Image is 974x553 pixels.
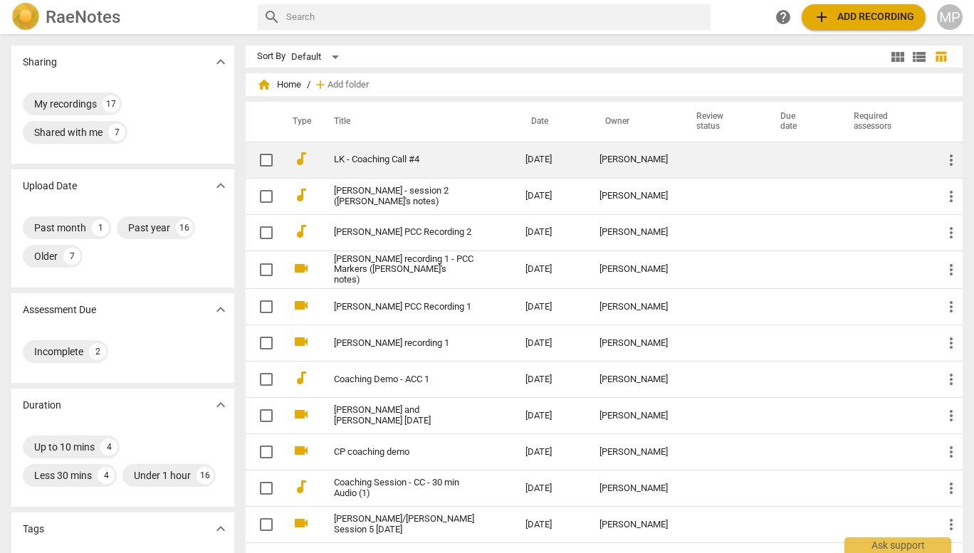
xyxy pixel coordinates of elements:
span: view_module [889,48,906,65]
th: Required assessors [837,102,931,142]
a: [PERSON_NAME] - session 2 ([PERSON_NAME]'s notes) [334,186,474,207]
div: Sort By [257,51,286,62]
p: Sharing [23,55,57,70]
div: [PERSON_NAME] [599,411,668,421]
div: [PERSON_NAME] [599,520,668,530]
td: [DATE] [514,325,588,362]
div: [PERSON_NAME] [599,483,668,494]
span: more_vert [943,516,960,533]
span: more_vert [943,407,960,424]
p: Tags [23,522,44,537]
span: more_vert [943,371,960,388]
span: expand_more [212,301,229,318]
span: more_vert [943,335,960,352]
span: more_vert [943,480,960,497]
span: home [257,78,271,92]
td: [DATE] [514,470,588,507]
div: 1 [92,219,109,236]
span: audiotrack [293,478,310,495]
button: List view [908,46,930,68]
a: [PERSON_NAME] PCC Recording 2 [334,227,474,238]
a: LK - Coaching Call #4 [334,154,474,165]
div: Shared with me [34,125,103,139]
a: [PERSON_NAME] recording 1 [334,338,474,349]
td: [DATE] [514,434,588,470]
h2: RaeNotes [46,7,120,27]
span: more_vert [943,443,960,460]
span: Add folder [328,80,369,90]
span: more_vert [943,188,960,205]
th: Owner [588,102,679,142]
span: more_vert [943,298,960,315]
a: Coaching Demo - ACC 1 [334,374,474,385]
span: expand_more [212,53,229,70]
div: 16 [176,219,193,236]
span: add [813,9,830,26]
button: Show more [210,518,231,539]
div: Default [291,46,344,68]
button: Tile view [887,46,908,68]
span: expand_more [212,177,229,194]
div: Ask support [844,537,951,553]
th: Date [514,102,588,142]
th: Title [317,102,514,142]
a: [PERSON_NAME] PCC Recording 1 [334,302,474,312]
span: add [313,78,328,92]
td: [DATE] [514,178,588,214]
span: Add recording [813,9,914,26]
td: [DATE] [514,289,588,325]
div: Incomplete [34,344,83,359]
span: more_vert [943,261,960,278]
input: Search [286,6,705,28]
span: videocam [293,297,310,314]
span: search [263,9,281,26]
span: table_chart [934,50,948,63]
div: [PERSON_NAME] [599,302,668,312]
button: Show more [210,51,231,73]
button: Table view [930,46,951,68]
span: videocam [293,333,310,350]
span: audiotrack [293,150,310,167]
div: 4 [98,467,115,484]
div: Past year [128,221,170,235]
p: Assessment Due [23,302,96,317]
p: Duration [23,398,61,413]
a: [PERSON_NAME] recording 1 - PCC Markers ([PERSON_NAME]'s notes) [334,254,474,286]
div: [PERSON_NAME] [599,338,668,349]
span: videocam [293,260,310,277]
td: [DATE] [514,398,588,434]
th: Due date [763,102,837,142]
th: Review status [679,102,763,142]
a: Coaching Session - CC - 30 min Audio (1) [334,478,474,499]
button: Show more [210,175,231,196]
div: 17 [103,95,120,112]
span: videocam [293,515,310,532]
td: [DATE] [514,507,588,543]
div: [PERSON_NAME] [599,374,668,385]
div: 7 [108,124,125,141]
div: 7 [63,248,80,265]
a: LogoRaeNotes [11,3,246,31]
div: [PERSON_NAME] [599,447,668,458]
td: [DATE] [514,142,588,178]
button: MP [937,4,963,30]
td: [DATE] [514,251,588,289]
span: help [775,9,792,26]
div: Past month [34,221,86,235]
span: Home [257,78,301,92]
div: Older [34,249,58,263]
div: 16 [197,467,214,484]
span: videocam [293,442,310,459]
div: Under 1 hour [134,468,191,483]
td: [DATE] [514,214,588,251]
div: Less 30 mins [34,468,92,483]
span: expand_more [212,520,229,537]
span: audiotrack [293,369,310,386]
div: [PERSON_NAME] [599,227,668,238]
div: 2 [89,343,106,360]
div: [PERSON_NAME] [599,154,668,165]
img: Logo [11,3,40,31]
a: [PERSON_NAME] and [PERSON_NAME] [DATE] [334,405,474,426]
div: Up to 10 mins [34,440,95,454]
